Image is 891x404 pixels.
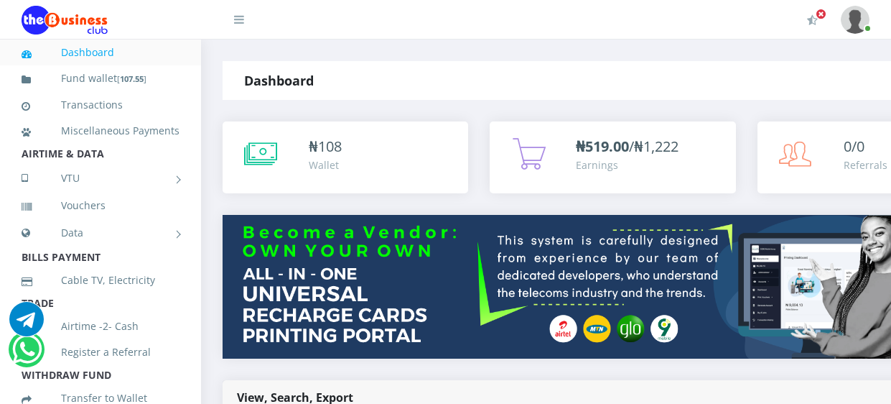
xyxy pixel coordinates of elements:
[22,310,179,343] a: Airtime -2- Cash
[816,9,826,19] span: Activate Your Membership
[318,137,342,156] span: 108
[12,343,42,367] a: Chat for support
[841,6,869,34] img: User
[22,62,179,96] a: Fund wallet[107.55]
[223,121,468,193] a: ₦108 Wallet
[844,137,864,156] span: 0/0
[117,73,146,84] small: [ ]
[22,264,179,297] a: Cable TV, Electricity
[120,73,144,84] b: 107.55
[22,215,179,251] a: Data
[576,157,678,173] div: Earnings
[309,157,342,173] div: Wallet
[22,6,108,35] img: Logo
[22,336,179,369] a: Register a Referral
[490,121,735,193] a: ₦519.00/₦1,222 Earnings
[244,72,314,89] strong: Dashboard
[844,157,887,173] div: Referrals
[22,36,179,69] a: Dashboard
[22,88,179,121] a: Transactions
[309,136,342,157] div: ₦
[22,160,179,196] a: VTU
[22,114,179,147] a: Miscellaneous Payments
[807,14,818,26] i: Activate Your Membership
[22,189,179,222] a: Vouchers
[576,137,629,156] b: ₦519.00
[9,313,44,336] a: Chat for support
[576,137,678,156] span: /₦1,222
